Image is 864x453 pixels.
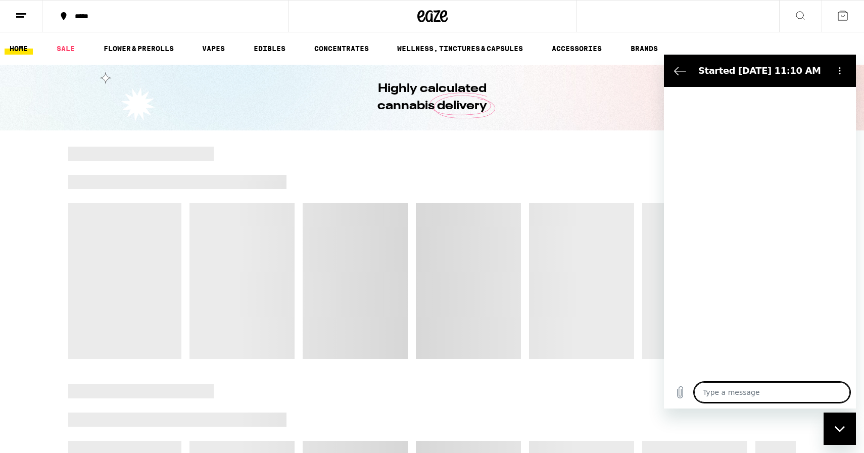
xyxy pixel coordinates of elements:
a: CONCENTRATES [309,42,374,55]
a: VAPES [197,42,230,55]
a: SALE [52,42,80,55]
iframe: Messaging window [664,55,856,409]
iframe: Button to launch messaging window, conversation in progress [824,413,856,445]
a: BRANDS [626,42,663,55]
a: EDIBLES [249,42,291,55]
a: FLOWER & PREROLLS [99,42,179,55]
a: WELLNESS, TINCTURES & CAPSULES [392,42,528,55]
h1: Highly calculated cannabis delivery [349,80,515,115]
a: ACCESSORIES [547,42,607,55]
a: HOME [5,42,33,55]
